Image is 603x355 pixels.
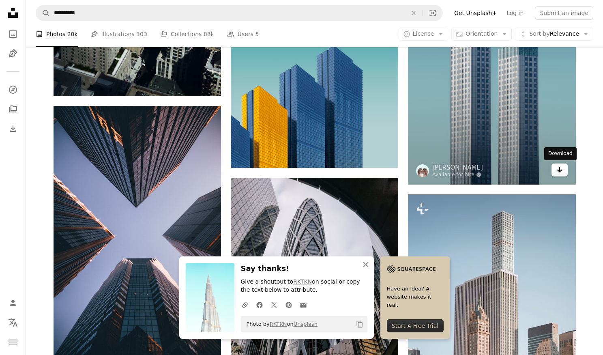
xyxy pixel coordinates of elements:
[405,5,423,21] button: Clear
[267,297,281,313] a: Share on Twitter
[204,30,214,39] span: 88k
[227,21,259,47] a: Users 5
[529,30,549,37] span: Sort by
[5,101,21,117] a: Collections
[136,30,147,39] span: 303
[432,172,483,178] a: Available for hire
[242,318,318,331] span: Photo by on
[241,278,367,294] p: Give a shoutout to on social or copy the text below to attribute.
[5,26,21,42] a: Photos
[502,6,528,19] a: Log in
[5,5,21,23] a: Home — Unsplash
[449,6,502,19] a: Get Unsplash+
[36,5,50,21] button: Search Unsplash
[380,256,450,339] a: Have an idea? A website makes it real.Start A Free Trial
[36,5,443,21] form: Find visuals sitewide
[231,62,398,70] a: blue and yellow curtain wall building during daytime
[413,30,434,37] span: License
[293,278,312,285] a: RKTKN
[544,147,577,160] div: Download
[91,21,147,47] a: Illustrations 303
[270,321,287,327] a: RKTKN
[160,21,214,47] a: Collections 88k
[294,321,318,327] a: Unsplash
[466,30,498,37] span: Orientation
[432,164,483,172] a: [PERSON_NAME]
[408,340,575,347] a: a view of a city with tall buildings
[54,228,221,235] a: low-angle photography of four high-rise buildings
[535,6,593,19] button: Submit an image
[529,30,579,38] span: Relevance
[281,297,296,313] a: Share on Pinterest
[416,164,429,177] img: Go to Simone Hutsch's profile
[5,82,21,98] a: Explore
[387,319,444,332] div: Start A Free Trial
[5,45,21,62] a: Illustrations
[252,297,267,313] a: Share on Facebook
[399,28,448,41] button: License
[241,263,367,275] h3: Say thanks!
[408,55,575,62] a: two teal-and-white skyscrapers
[5,120,21,137] a: Download History
[387,285,444,309] span: Have an idea? A website makes it real.
[387,263,436,275] img: file-1705255347840-230a6ab5bca9image
[353,317,367,331] button: Copy to clipboard
[515,28,593,41] button: Sort byRelevance
[5,295,21,311] a: Log in / Sign up
[451,28,512,41] button: Orientation
[5,334,21,350] button: Menu
[423,5,442,21] button: Visual search
[255,30,259,39] span: 5
[5,314,21,331] button: Language
[551,164,568,176] a: Download
[296,297,311,313] a: Share over email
